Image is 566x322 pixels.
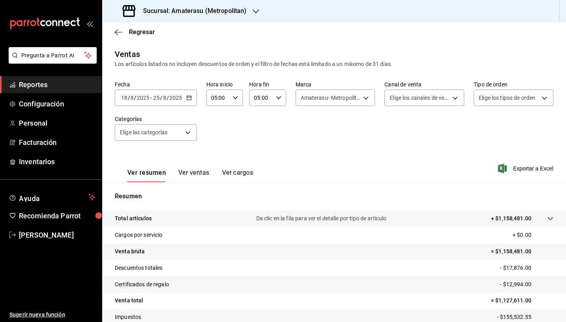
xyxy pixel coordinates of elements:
[115,60,553,68] div: Los artículos listados no incluyen descuentos de orden y el filtro de fechas está limitado a un m...
[115,247,145,256] p: Venta bruta
[21,51,85,60] span: Pregunta a Parrot AI
[222,169,254,182] button: Ver cargos
[130,95,134,101] input: --
[491,214,531,223] p: + $1,158,481.00
[384,82,464,87] label: Canal de venta
[128,95,130,101] span: /
[121,95,128,101] input: --
[127,169,253,182] div: navigation tabs
[249,82,286,87] label: Hora fin
[115,296,143,305] p: Venta total
[115,313,141,321] p: Impuestos
[115,82,197,87] label: Fecha
[491,247,553,256] p: = $1,158,481.00
[206,82,243,87] label: Hora inicio
[500,164,553,173] button: Exportar a Excel
[491,296,553,305] p: = $1,127,611.00
[115,214,152,223] p: Total artículos
[19,210,96,221] span: Recomienda Parrot
[256,214,387,223] p: Da clic en la fila para ver el detalle por tipo de artículo
[153,95,160,101] input: --
[160,95,162,101] span: /
[19,118,96,128] span: Personal
[86,20,93,27] button: open_drawer_menu
[115,231,163,239] p: Cargos por servicio
[115,28,155,36] button: Regresar
[127,169,166,182] button: Ver resumen
[115,48,140,60] div: Ventas
[115,192,553,201] p: Resumen
[474,82,553,87] label: Tipo de orden
[115,264,162,272] p: Descuentos totales
[19,156,96,167] span: Inventarios
[19,230,96,240] span: [PERSON_NAME]
[136,95,150,101] input: ----
[19,99,96,109] span: Configuración
[129,28,155,36] span: Regresar
[296,82,375,87] label: Marca
[115,116,197,122] label: Categorías
[301,94,361,102] span: Amaterasu- Metropolitan
[137,6,246,16] h3: Sucursal: Amaterasu (Metropolitan)
[390,94,450,102] span: Elige los canales de venta
[178,169,209,182] button: Ver ventas
[500,264,553,272] p: - $17,876.00
[6,57,97,65] a: Pregunta a Parrot AI
[169,95,182,101] input: ----
[115,280,169,289] p: Certificados de regalo
[9,311,96,319] span: Sugerir nueva función
[167,95,169,101] span: /
[9,47,97,64] button: Pregunta a Parrot AI
[134,95,136,101] span: /
[151,95,152,101] span: -
[19,192,85,202] span: Ayuda
[19,137,96,148] span: Facturación
[513,231,553,239] p: + $0.00
[163,95,167,101] input: --
[19,79,96,90] span: Reportes
[497,313,553,321] p: - $155,532.55
[500,280,553,289] p: - $12,994.00
[479,94,535,102] span: Elige los tipos de orden
[120,128,168,136] span: Elige las categorías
